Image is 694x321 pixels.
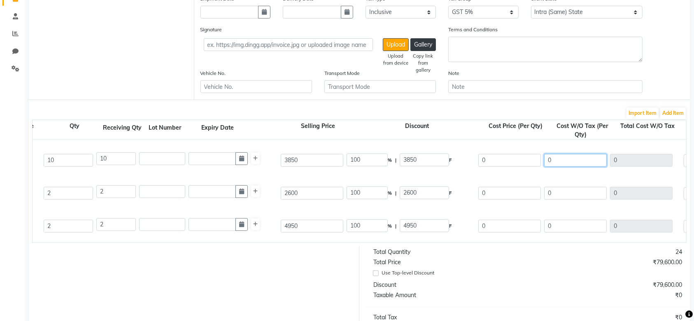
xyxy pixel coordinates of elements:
[200,80,312,93] input: Vehicle No.
[528,258,688,267] div: ₹79,600.00
[449,154,452,167] span: F
[48,122,101,139] div: Qty
[410,38,436,51] button: Gallery
[367,291,528,300] div: Taxable Amount
[200,26,222,33] label: Signature
[448,70,459,77] label: Note
[528,281,688,289] div: ₹79,600.00
[660,107,686,119] button: Add Item
[324,80,436,93] input: Transport Mode
[204,38,373,51] input: ex. https://img.dingg.app/invoice.jpg or uploaded image name
[383,38,409,51] button: Upload
[367,258,528,267] div: Total Price
[448,26,498,33] label: Terms and Conditions
[388,219,392,233] span: %
[528,291,688,300] div: ₹0
[102,123,142,132] div: Receiving Qty
[448,80,643,93] input: Note
[188,123,247,132] div: Expiry Date
[388,186,392,200] span: %
[487,121,545,131] span: Cost Price (Per Qty)
[367,248,528,256] div: Total Quantity
[410,53,436,73] div: Copy link from gallery
[615,122,680,139] div: Total Cost W/O Tax
[367,281,528,289] div: Discount
[142,123,188,132] div: Lot Number
[200,70,226,77] label: Vehicle No.
[351,122,483,139] div: Discount
[395,219,396,233] span: |
[324,70,360,77] label: Transport Mode
[528,248,688,256] div: 24
[300,121,337,131] span: Selling Price
[395,154,396,167] span: |
[388,154,392,167] span: %
[383,53,409,67] div: Upload from device
[555,121,608,140] span: Cost W/O Tax (Per Qty)
[449,186,452,200] span: F
[449,219,452,233] span: F
[395,186,396,200] span: |
[382,269,434,277] label: Use Top-level Discount
[626,107,659,119] button: Import Item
